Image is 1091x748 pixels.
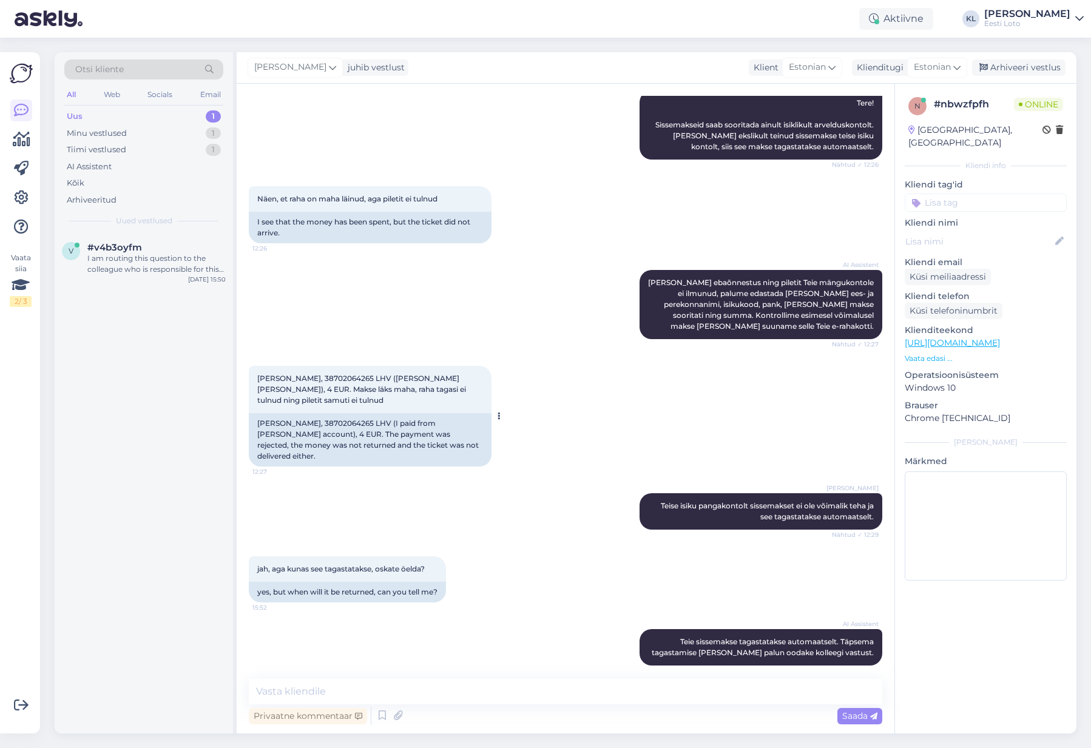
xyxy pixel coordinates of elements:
div: Aktiivne [859,8,933,30]
div: 2 / 3 [10,296,32,307]
p: Vaata edasi ... [905,353,1067,364]
span: Nähtud ✓ 12:29 [832,530,879,539]
input: Lisa tag [905,194,1067,212]
span: n [914,101,920,110]
div: 1 [206,127,221,140]
p: Kliendi nimi [905,217,1067,229]
span: [PERSON_NAME] [826,484,879,493]
div: Web [101,87,123,103]
div: [PERSON_NAME] [905,437,1067,448]
span: 15:52 [252,603,298,612]
div: Uus [67,110,83,123]
div: Tiimi vestlused [67,144,126,156]
div: # nbwzfpfh [934,97,1014,112]
p: Märkmed [905,455,1067,468]
span: Teie sissemakse tagastatakse automaatselt. Täpsema tagastamise [PERSON_NAME] palun oodake kolleeg... [652,637,876,657]
p: Kliendi telefon [905,290,1067,303]
div: [PERSON_NAME], 38702064265 LHV (I paid from [PERSON_NAME] account), 4 EUR. The payment was reject... [249,413,491,467]
div: Minu vestlused [67,127,127,140]
div: [DATE] 15:50 [188,275,226,284]
div: Küsi meiliaadressi [905,269,991,285]
p: Operatsioonisüsteem [905,369,1067,382]
p: Windows 10 [905,382,1067,394]
a: [PERSON_NAME]Eesti Loto [984,9,1084,29]
span: AI Assistent [833,260,879,269]
div: Vaata siia [10,252,32,307]
span: Online [1014,98,1063,111]
div: Eesti Loto [984,19,1070,29]
div: Email [198,87,223,103]
a: [URL][DOMAIN_NAME] [905,337,1000,348]
div: Socials [145,87,175,103]
div: Klient [749,61,779,74]
div: Kõik [67,177,84,189]
div: [GEOGRAPHIC_DATA], [GEOGRAPHIC_DATA] [908,124,1042,149]
p: Kliendi tag'id [905,178,1067,191]
span: Otsi kliente [75,63,124,76]
div: I see that the money has been spent, but the ticket did not arrive. [249,212,491,243]
p: Chrome [TECHNICAL_ID] [905,412,1067,425]
img: Askly Logo [10,62,33,85]
p: Kliendi email [905,256,1067,269]
span: Estonian [914,61,951,74]
span: jah, aga kunas see tagastatakse, oskate öelda? [257,564,425,573]
div: juhib vestlust [343,61,405,74]
span: [PERSON_NAME] [254,61,326,74]
span: Saada [842,710,877,721]
div: AI Assistent [67,161,112,173]
span: #v4b3oyfm [87,242,142,253]
span: Nähtud ✓ 12:26 [832,160,879,169]
p: Brauser [905,399,1067,412]
div: Kliendi info [905,160,1067,171]
div: [PERSON_NAME] [984,9,1070,19]
div: All [64,87,78,103]
span: AI Assistent [833,619,879,628]
div: Privaatne kommentaar [249,708,367,724]
div: 1 [206,144,221,156]
span: Teise isiku pangakontolt sissemakset ei ole võimalik teha ja see tagastatakse automaatselt. [661,501,876,521]
span: 12:27 [252,467,298,476]
div: 1 [206,110,221,123]
div: KL [962,10,979,27]
span: 12:26 [252,244,298,253]
span: Tere! Sissemakseid saab sooritada ainult isiklikult arvelduskontolt. [PERSON_NAME] ekslikult tein... [655,98,876,151]
p: Klienditeekond [905,324,1067,337]
span: Näen, et raha on maha läinud, aga piletit ei tulnud [257,194,437,203]
span: Nähtud ✓ 15:52 [832,666,879,675]
input: Lisa nimi [905,235,1053,248]
span: [PERSON_NAME] ebaõnnestus ning piletit Teie mängukontole ei ilmunud, palume edastada [PERSON_NAME... [648,278,876,331]
span: Nähtud ✓ 12:27 [832,340,879,349]
div: Küsi telefoninumbrit [905,303,1002,319]
div: Klienditugi [852,61,904,74]
span: v [69,246,73,255]
span: Estonian [789,61,826,74]
div: Arhiveeritud [67,194,117,206]
span: Uued vestlused [116,215,172,226]
div: I am routing this question to the colleague who is responsible for this topic. The reply might ta... [87,253,226,275]
span: [PERSON_NAME], 38702064265 LHV ([PERSON_NAME] [PERSON_NAME]), 4 EUR. Makse läks maha, raha tagasi... [257,374,468,405]
div: Arhiveeri vestlus [972,59,1066,76]
div: yes, but when will it be returned, can you tell me? [249,582,446,602]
